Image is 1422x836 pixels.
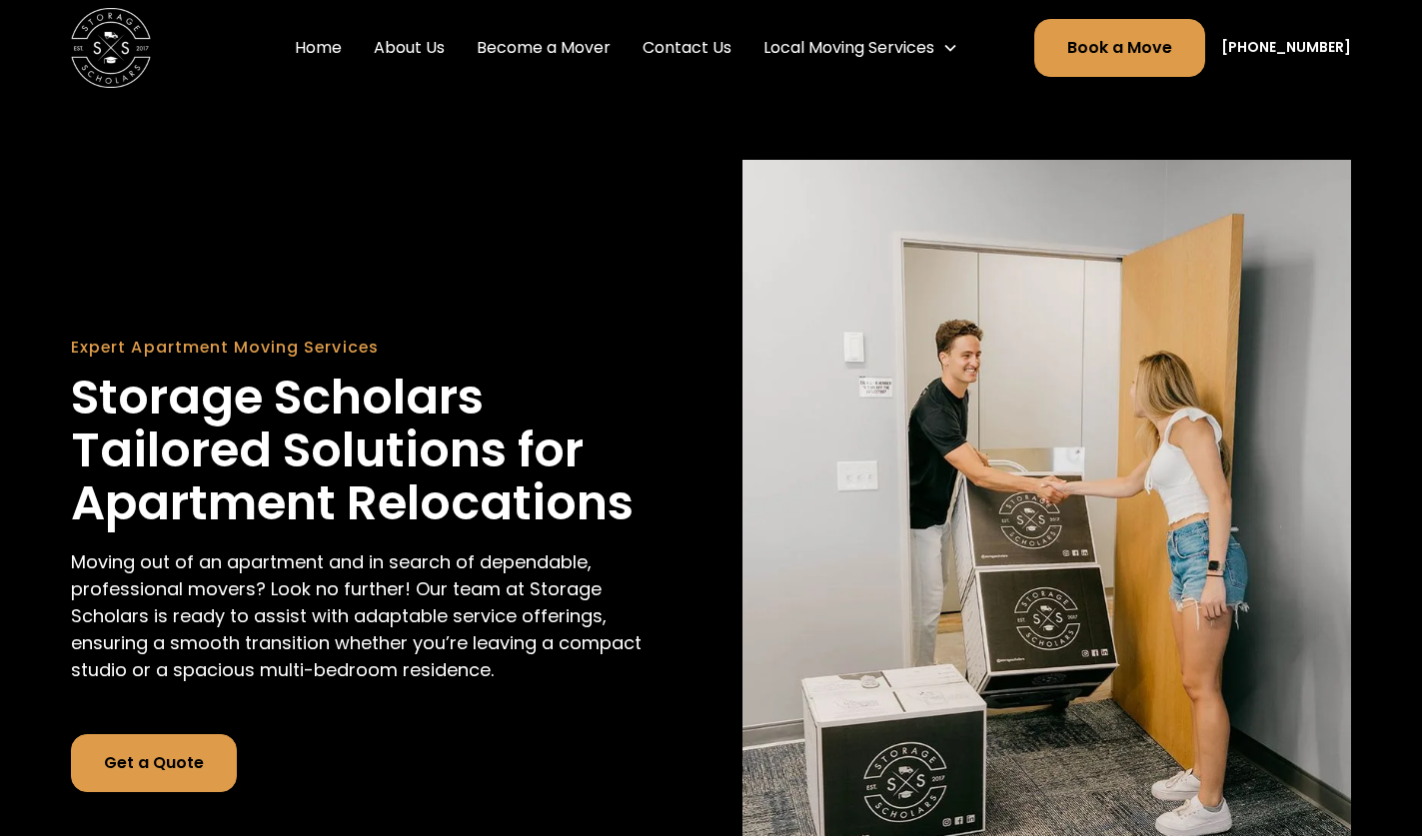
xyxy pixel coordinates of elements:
div: Local Moving Services [755,28,966,68]
a: home [71,8,151,88]
a: [PHONE_NUMBER] [1221,37,1351,58]
div: Expert Apartment Moving Services [71,336,679,360]
a: About Us [366,20,453,76]
a: Book a Move [1034,19,1205,77]
a: Home [287,20,350,76]
h1: Storage Scholars Tailored Solutions for Apartment Relocations [71,372,679,529]
div: Local Moving Services [763,36,934,60]
p: Moving out of an apartment and in search of dependable, professional movers? Look no further! Our... [71,549,679,684]
a: Become a Mover [469,20,619,76]
a: Contact Us [635,20,739,76]
a: Get a Quote [71,734,237,792]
